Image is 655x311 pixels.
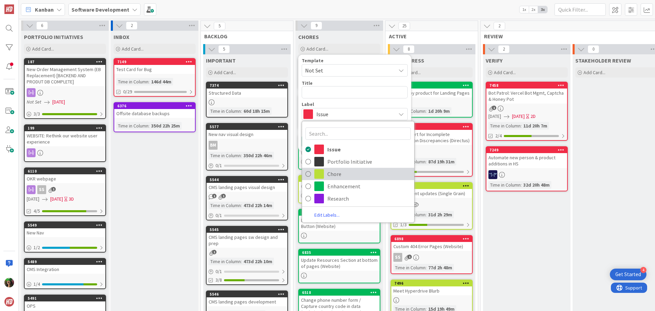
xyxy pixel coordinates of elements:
span: 0/29 [123,88,132,95]
span: : [241,107,242,115]
div: Time in Column [488,122,521,130]
div: Create Alert for Incomplete Registration Discrepancies (Directus) [391,130,472,145]
div: CMS landing pages sw design and prep [207,233,287,248]
div: 6518 [299,289,380,296]
span: : [241,152,242,159]
div: 0/1 [207,211,287,220]
div: OKR webpage [25,174,105,183]
span: 0 / 1 [215,162,222,169]
div: 77d 2h 48m [427,264,454,271]
div: 5544 [207,177,287,183]
div: 6787Learning Objectives Download Button (Website) [299,209,380,231]
span: 2/4 [495,132,502,139]
a: Chore [302,168,414,180]
div: Bot Patrol: Vercel Bot Mgmt, Captcha & Honey Pot [486,89,567,104]
span: Issue [327,144,411,154]
div: 32d 20h 48m [522,181,551,189]
div: SEO content updates (Single Grain) [391,189,472,198]
div: 6787 [299,209,380,216]
span: 1 [407,255,412,259]
span: Support [14,1,31,9]
span: 0 / 1 [215,268,222,275]
div: CMS landing pages visual design [207,183,287,192]
div: 5549 [28,223,105,228]
span: Add Card... [494,69,516,76]
input: Quick Filter... [554,3,606,16]
div: Time in Column [116,122,148,130]
div: 473d 22h 14m [242,202,274,209]
div: 3/3 [25,110,105,118]
div: 87d 19h 31m [427,158,456,165]
div: Time in Column [209,202,241,209]
div: 7458 [489,83,567,88]
div: 187New Order Management System (EB Replacement) [BACKEND AND PRODUT DB COMPLETE] [25,59,105,86]
div: Review by product for Landing Pages [391,89,472,97]
div: 6835 [299,249,380,256]
div: 2D [530,113,536,120]
div: 5549 [25,222,105,228]
span: [DATE] [512,113,525,120]
div: 5545CMS landing pages sw design and prep [207,227,287,248]
span: 1/3 [400,221,407,228]
div: Meet Hyperdrive Blurb [391,286,472,295]
div: 5544 [210,177,287,182]
div: Custom 404 Error Pages (Website) [391,242,472,251]
div: 6376 [117,104,195,108]
div: New Order Management System (EB Replacement) [BACKEND AND PRODUT DB COMPLETE] [25,65,105,86]
div: 199 [28,126,105,131]
div: 5489 [28,259,105,264]
div: Learning Objectives Download Button (Website) [299,216,380,231]
span: Template [302,58,324,63]
div: 6376 [114,103,195,109]
span: : [241,258,242,265]
div: 11d 20h 7m [522,122,549,130]
a: Research [302,192,414,205]
span: : [521,122,522,130]
div: 7496 [391,280,472,286]
span: 1 [492,106,496,110]
span: [DATE] [50,195,63,203]
div: 1/2 [25,243,105,252]
div: 1d 20h 9m [427,107,451,115]
span: 25 [398,22,410,30]
span: 4/5 [34,207,40,215]
span: CHORES [298,33,319,40]
span: 1x [520,6,529,13]
div: Time in Column [209,107,241,115]
img: avatar [4,297,14,307]
div: 5549New Nav [25,222,105,237]
span: PORTFOLIO INITIATIVES [24,33,83,40]
div: 5491 [28,296,105,301]
div: 6484Copy button for occasions (Directus) [299,176,380,191]
span: Research [327,193,411,204]
div: BM [207,141,287,150]
div: 5546CMS landing pages development [207,291,287,306]
div: New Nav [25,228,105,237]
div: 6835Update Resources Section at bottom of pages (Website) [299,249,380,271]
div: SS [391,253,472,262]
span: 1 [212,194,217,198]
span: Add Card... [214,69,236,76]
span: Label [302,102,314,107]
span: : [241,202,242,209]
span: 1 / 2 [34,244,40,251]
span: Add Card... [306,46,328,52]
span: 8 [403,45,415,53]
div: 7539 [394,83,472,88]
div: 5491 [25,295,105,301]
div: 5545 [210,227,287,232]
span: : [148,122,149,130]
span: 2x [529,6,538,13]
div: 6518 [302,290,380,295]
span: : [425,211,427,218]
span: [DATE] [488,113,501,120]
div: Automate new person & product additions in HS [486,153,567,168]
label: Title [302,80,313,86]
div: 0/1 [207,267,287,276]
span: ACTIVE [389,33,469,40]
div: 6898 [394,236,472,241]
div: 7374Structured Data [207,82,287,97]
span: 5 [218,45,230,53]
span: [DATE] [27,195,39,203]
div: 5491OPS [25,295,105,310]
